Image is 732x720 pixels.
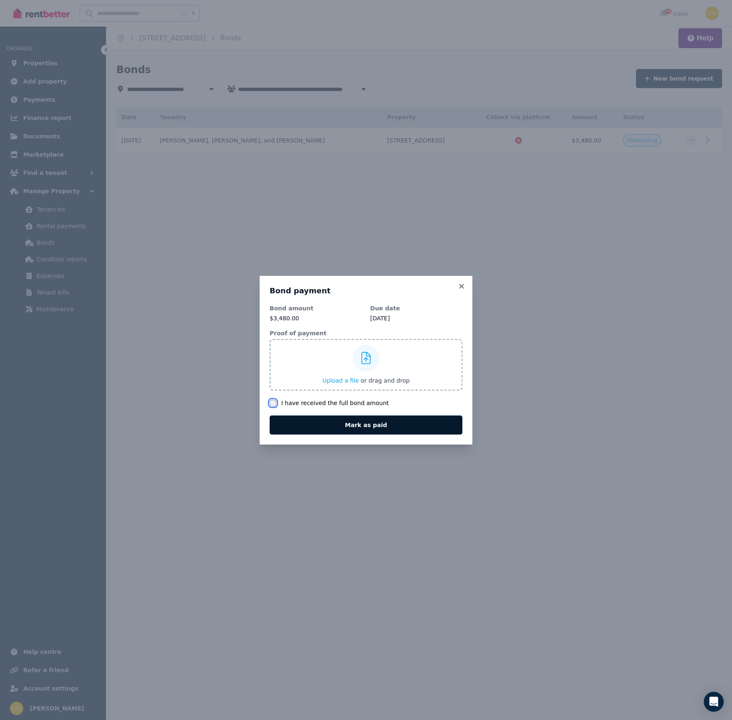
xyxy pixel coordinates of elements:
h3: Bond payment [270,286,462,296]
span: or drag and drop [361,377,410,384]
span: Upload a file [322,377,359,384]
dt: Due date [370,304,462,312]
label: I have received the full bond amount [281,399,389,407]
button: Upload a file or drag and drop [322,376,410,385]
p: $3,480.00 [270,314,362,322]
dt: Bond amount [270,304,362,312]
div: Open Intercom Messenger [704,692,724,712]
dd: [DATE] [370,314,462,322]
button: Mark as paid [270,415,462,435]
dt: Proof of payment [270,329,462,337]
